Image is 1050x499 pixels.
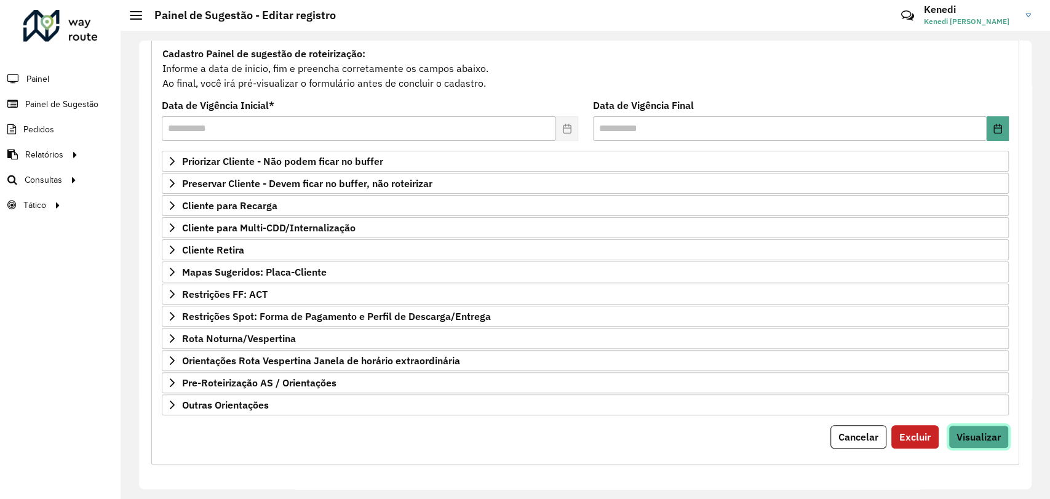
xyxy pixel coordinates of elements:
a: Pre-Roteirização AS / Orientações [162,372,1009,393]
span: Tático [23,199,46,212]
span: Pre-Roteirização AS / Orientações [182,378,336,388]
span: Kenedi [PERSON_NAME] [924,16,1016,27]
h2: Painel de Sugestão - Editar registro [142,9,336,22]
a: Restrições FF: ACT [162,284,1009,305]
a: Cliente Retira [162,239,1009,260]
a: Cliente para Multi-CDD/Internalização [162,217,1009,238]
h3: Kenedi [924,4,1016,15]
span: Relatórios [25,148,63,161]
label: Data de Vigência Inicial [162,98,274,113]
span: Cliente para Recarga [182,201,277,210]
a: Cliente para Recarga [162,195,1009,216]
button: Visualizar [949,425,1009,449]
span: Cliente Retira [182,245,244,255]
span: Excluir [899,431,931,443]
a: Restrições Spot: Forma de Pagamento e Perfil de Descarga/Entrega [162,306,1009,327]
button: Excluir [891,425,939,449]
span: Orientações Rota Vespertina Janela de horário extraordinária [182,356,460,365]
span: Consultas [25,174,62,186]
span: Outras Orientações [182,400,269,410]
a: Rota Noturna/Vespertina [162,328,1009,349]
span: Pedidos [23,123,54,136]
a: Contato Rápido [894,2,921,29]
span: Cliente para Multi-CDD/Internalização [182,223,356,233]
span: Painel de Sugestão [25,98,98,111]
span: Preservar Cliente - Devem ficar no buffer, não roteirizar [182,178,432,188]
button: Cancelar [830,425,886,449]
a: Mapas Sugeridos: Placa-Cliente [162,261,1009,282]
span: Mapas Sugeridos: Placa-Cliente [182,267,327,277]
a: Orientações Rota Vespertina Janela de horário extraordinária [162,350,1009,371]
span: Visualizar [957,431,1001,443]
a: Preservar Cliente - Devem ficar no buffer, não roteirizar [162,173,1009,194]
span: Painel [26,73,49,86]
span: Restrições Spot: Forma de Pagamento e Perfil de Descarga/Entrega [182,311,491,321]
a: Outras Orientações [162,394,1009,415]
span: Cancelar [838,431,878,443]
strong: Cadastro Painel de sugestão de roteirização: [162,47,365,60]
span: Restrições FF: ACT [182,289,268,299]
div: Informe a data de inicio, fim e preencha corretamente os campos abaixo. Ao final, você irá pré-vi... [162,46,1009,91]
a: Priorizar Cliente - Não podem ficar no buffer [162,151,1009,172]
span: Priorizar Cliente - Não podem ficar no buffer [182,156,383,166]
button: Choose Date [987,116,1009,141]
span: Rota Noturna/Vespertina [182,333,296,343]
label: Data de Vigência Final [593,98,694,113]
